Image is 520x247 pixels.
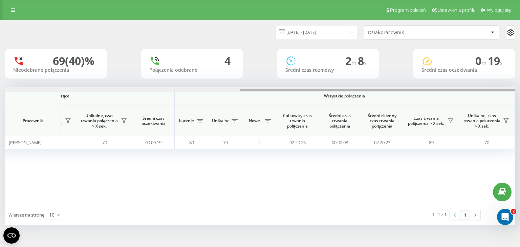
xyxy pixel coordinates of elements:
[432,211,447,218] div: 1 - 1 z 1
[137,116,169,126] span: Średni czas oczekiwania
[364,59,367,67] span: s
[195,93,495,99] span: Wszystkie połączenia
[8,212,44,218] span: Wiersze na stronę
[258,139,261,145] span: 2
[80,113,119,129] span: Unikalne, czas trwania połączenia > X sek.
[102,139,107,145] span: 70
[9,139,42,145] span: [PERSON_NAME]
[488,53,503,68] span: 19
[11,118,55,123] span: Pracownik
[324,113,356,129] span: Średni czas trwania połączenia
[285,67,371,73] div: Średni czas rozmówy
[481,59,488,67] span: m
[224,54,231,67] div: 4
[438,7,476,13] span: Ustawienia profilu
[366,113,398,129] span: Średni dzienny czas trwania połączenia
[351,59,358,67] span: m
[497,209,513,225] iframe: Intercom live chat
[484,139,489,145] span: 70
[246,118,263,123] span: Nowe
[319,136,361,149] td: 00:02:08
[212,118,230,123] span: Unikalne
[390,7,426,13] span: Program poleceń
[3,227,20,244] button: Open CMP widget
[276,136,319,149] td: 02:20:23
[13,67,99,73] div: Nieodebrane połączenia
[421,67,507,73] div: Średni czas oczekiwania
[49,211,55,218] div: 10
[53,54,94,67] div: 69 (40)%
[132,136,175,149] td: 00:00:19
[368,30,449,36] div: Dział/pracownik
[475,53,488,68] span: 0
[460,210,470,220] a: 1
[407,116,446,126] span: Czas trwania połączenia > X sek.
[223,139,228,145] span: 70
[511,209,516,214] span: 2
[358,53,367,68] span: 8
[429,139,434,145] span: 89
[149,67,235,73] div: Połączenia odebrane
[487,7,511,13] span: Wyloguj się
[189,139,194,145] span: 89
[178,118,195,123] span: Łącznie
[500,59,503,67] span: s
[361,136,403,149] td: 02:20:23
[462,113,501,129] span: Unikalne, czas trwania połączenia > X sek.
[281,113,313,129] span: Całkowity czas trwania połączenia
[345,53,358,68] span: 2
